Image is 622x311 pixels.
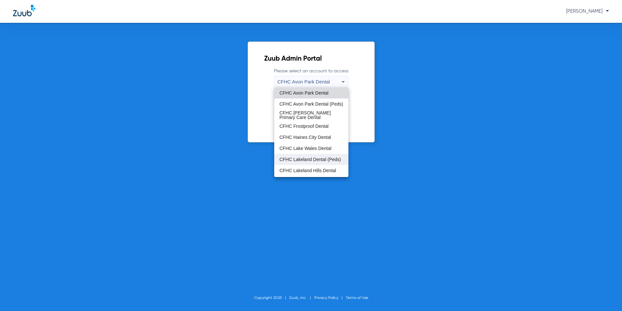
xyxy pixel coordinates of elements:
[279,91,329,95] span: CFHC Avon Park Dental
[279,168,336,173] span: CFHC Lakeland Hills Dental
[279,111,343,120] span: CFHC [PERSON_NAME] Primary Care Dental
[279,135,331,140] span: CFHC Haines City Dental
[279,124,329,128] span: CFHC Frostproof Dental
[279,146,331,151] span: CFHC Lake Wales Dental
[279,157,341,162] span: CFHC Lakeland Dental (Peds)
[279,102,343,106] span: CFHC Avon Park Dental (Peds)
